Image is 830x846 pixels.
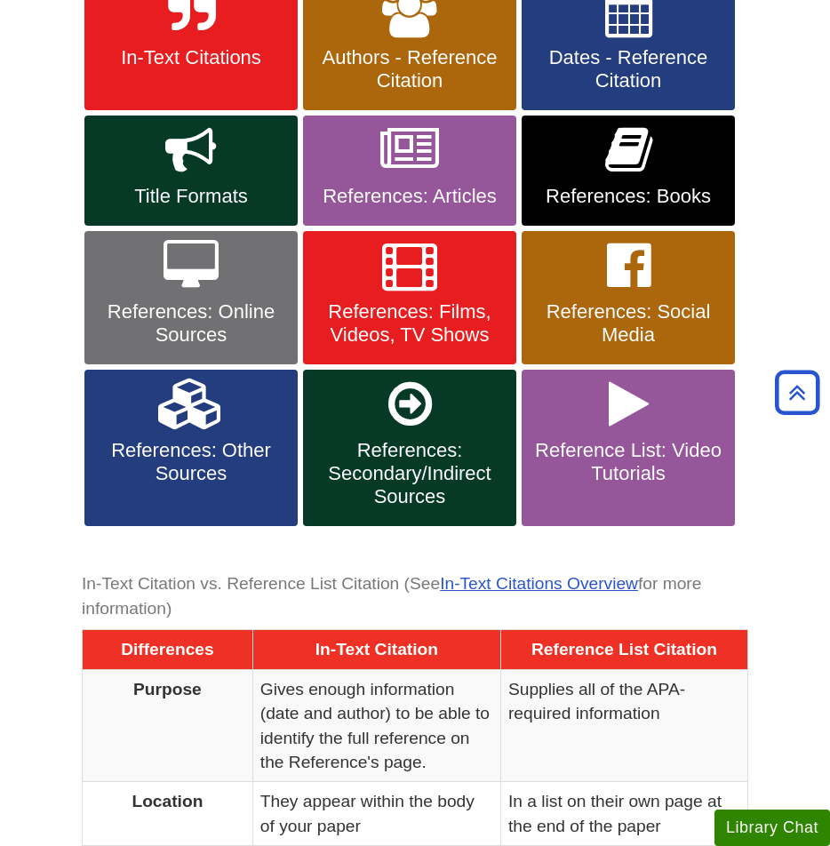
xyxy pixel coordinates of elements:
span: Dates - Reference Citation [535,46,722,92]
a: References: Secondary/Indirect Sources [303,370,516,526]
span: Title Formats [98,185,284,208]
a: References: Online Sources [84,231,298,364]
td: In a list on their own page at the end of the paper [500,782,747,846]
a: References: Other Sources [84,370,298,526]
span: References: Books [535,185,722,208]
span: In-Text Citations [98,46,284,69]
a: Reference List: Video Tutorials [522,370,735,526]
span: References: Social Media [535,300,722,347]
span: References: Secondary/Indirect Sources [316,439,503,508]
span: Reference List Citation [531,640,717,658]
a: In-Text Citations Overview [440,574,638,593]
td: Supplies all of the APA-required information [500,669,747,782]
a: References: Films, Videos, TV Shows [303,231,516,364]
span: References: Films, Videos, TV Shows [316,300,503,347]
caption: In-Text Citation vs. Reference List Citation (See for more information) [82,564,748,630]
span: References: Other Sources [98,439,284,485]
a: Back to Top [769,380,826,404]
p: Purpose [90,677,245,701]
button: Library Chat [714,810,830,846]
span: References: Online Sources [98,300,284,347]
td: Gives enough information (date and author) to be able to identify the full reference on the Refer... [252,669,500,782]
span: In-Text Citation [315,640,438,658]
span: Authors - Reference Citation [316,46,503,92]
span: References: Articles [316,185,503,208]
a: References: Articles [303,116,516,226]
span: Differences [121,640,214,658]
a: Title Formats [84,116,298,226]
a: References: Social Media [522,231,735,364]
span: Reference List: Video Tutorials [535,439,722,485]
td: They appear within the body of your paper [252,782,500,846]
a: References: Books [522,116,735,226]
th: Location [83,782,253,846]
